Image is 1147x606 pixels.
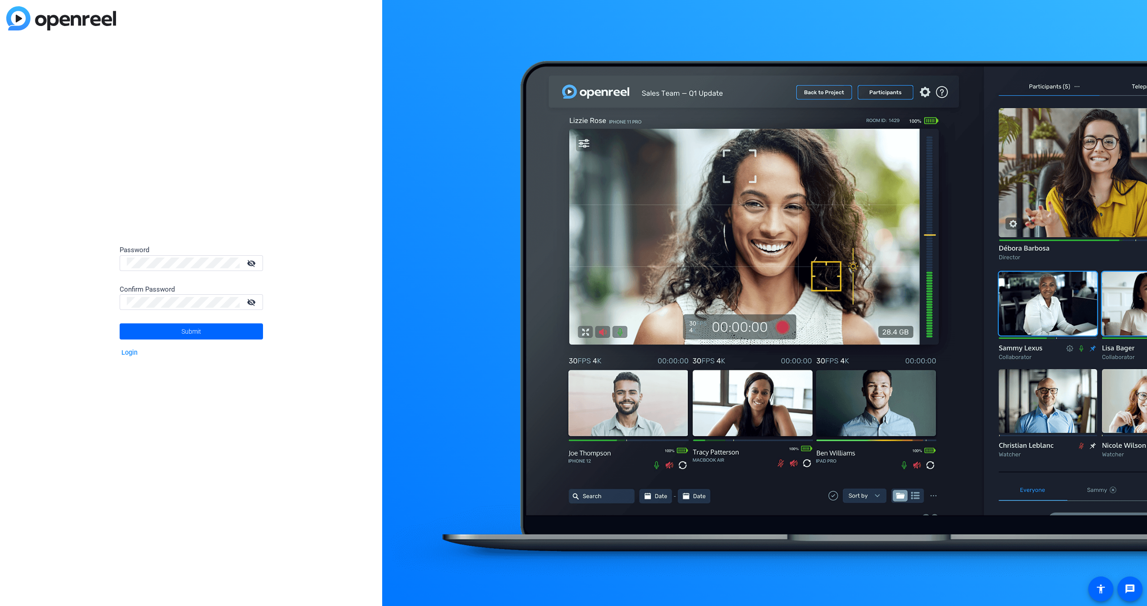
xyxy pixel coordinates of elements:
[181,320,201,343] span: Submit
[120,323,263,340] button: Submit
[6,6,116,30] img: blue-gradient.svg
[241,296,263,309] mat-icon: visibility_off
[1125,584,1135,594] mat-icon: message
[120,285,175,293] span: Confirm Password
[121,349,138,357] a: Login
[120,246,149,254] span: Password
[1095,584,1106,594] mat-icon: accessibility
[241,257,263,270] mat-icon: visibility_off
